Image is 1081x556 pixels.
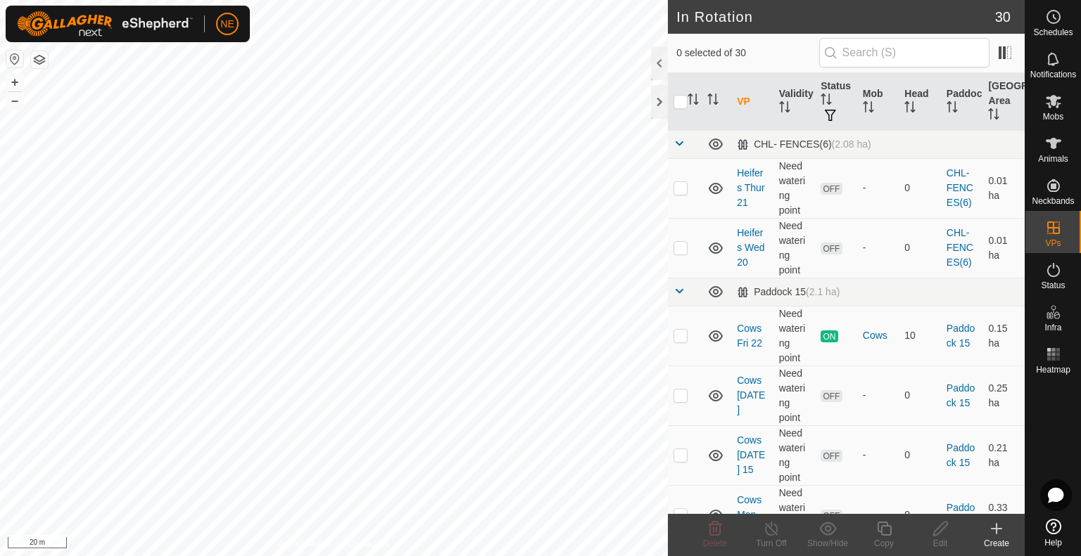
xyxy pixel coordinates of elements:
[1043,112,1063,121] span: Mobs
[863,507,894,522] div: -
[31,51,48,68] button: Map Layers
[947,167,973,208] a: CHL- FENCES(6)
[947,323,975,349] a: Paddock 15
[773,158,816,218] td: Need watering point
[737,227,764,268] a: Heifers Wed 20
[1033,28,1073,37] span: Schedules
[1030,70,1076,79] span: Notifications
[1038,155,1068,163] span: Animals
[799,537,856,550] div: Show/Hide
[676,46,818,60] span: 0 selected of 30
[220,17,234,32] span: NE
[899,218,941,278] td: 0
[821,183,842,195] span: OFF
[688,96,699,107] p-sorticon: Activate to sort
[737,167,764,208] a: Heifers Thur 21
[806,286,840,297] span: (2.1 ha)
[904,103,916,115] p-sorticon: Activate to sort
[815,73,857,131] th: Status
[863,181,894,195] div: -
[899,73,941,131] th: Head
[676,8,995,25] h2: In Rotation
[899,485,941,545] td: 0
[982,485,1025,545] td: 0.33 ha
[899,306,941,366] td: 10
[737,323,762,349] a: Cows Fri 22
[832,138,871,150] span: (2.08 ha)
[982,425,1025,485] td: 0.21 ha
[779,103,790,115] p-sorticon: Activate to sort
[17,11,193,37] img: Gallagher Logo
[773,306,816,366] td: Need watering point
[737,434,765,475] a: Cows [DATE] 15
[1025,513,1081,552] a: Help
[863,448,894,463] div: -
[968,537,1025,550] div: Create
[707,96,719,107] p-sorticon: Activate to sort
[731,73,773,131] th: VP
[821,450,842,462] span: OFF
[988,110,999,122] p-sorticon: Activate to sort
[773,425,816,485] td: Need watering point
[995,6,1011,27] span: 30
[947,382,975,408] a: Paddock 15
[947,442,975,468] a: Paddock 15
[821,96,832,107] p-sorticon: Activate to sort
[947,502,975,528] a: Paddock 15
[899,425,941,485] td: 0
[819,38,990,67] input: Search (S)
[821,330,837,342] span: ON
[863,328,894,343] div: Cows
[737,375,765,415] a: Cows [DATE]
[6,74,23,91] button: +
[899,366,941,425] td: 0
[773,485,816,545] td: Need watering point
[773,366,816,425] td: Need watering point
[1044,538,1062,547] span: Help
[899,158,941,218] td: 0
[6,51,23,67] button: Reset Map
[856,537,912,550] div: Copy
[857,73,899,131] th: Mob
[982,73,1025,131] th: [GEOGRAPHIC_DATA] Area
[1045,239,1061,247] span: VPs
[279,538,331,550] a: Privacy Policy
[743,537,799,550] div: Turn Off
[982,366,1025,425] td: 0.25 ha
[703,538,728,548] span: Delete
[773,218,816,278] td: Need watering point
[1041,281,1065,290] span: Status
[6,92,23,109] button: –
[863,240,894,255] div: -
[863,388,894,403] div: -
[1036,366,1070,374] span: Heatmap
[821,390,842,402] span: OFF
[1044,323,1061,332] span: Infra
[737,286,840,298] div: Paddock 15
[863,103,874,115] p-sorticon: Activate to sort
[982,306,1025,366] td: 0.15 ha
[941,73,983,131] th: Paddock
[1032,197,1074,205] span: Neckbands
[982,218,1025,278] td: 0.01 ha
[821,243,842,254] span: OFF
[947,227,973,268] a: CHL- FENCES(6)
[982,158,1025,218] td: 0.01 ha
[737,138,871,150] div: CHL- FENCES(6)
[773,73,816,131] th: Validity
[348,538,389,550] a: Contact Us
[821,510,842,522] span: OFF
[737,494,761,535] a: Cows Mon 18
[912,537,968,550] div: Edit
[947,103,958,115] p-sorticon: Activate to sort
